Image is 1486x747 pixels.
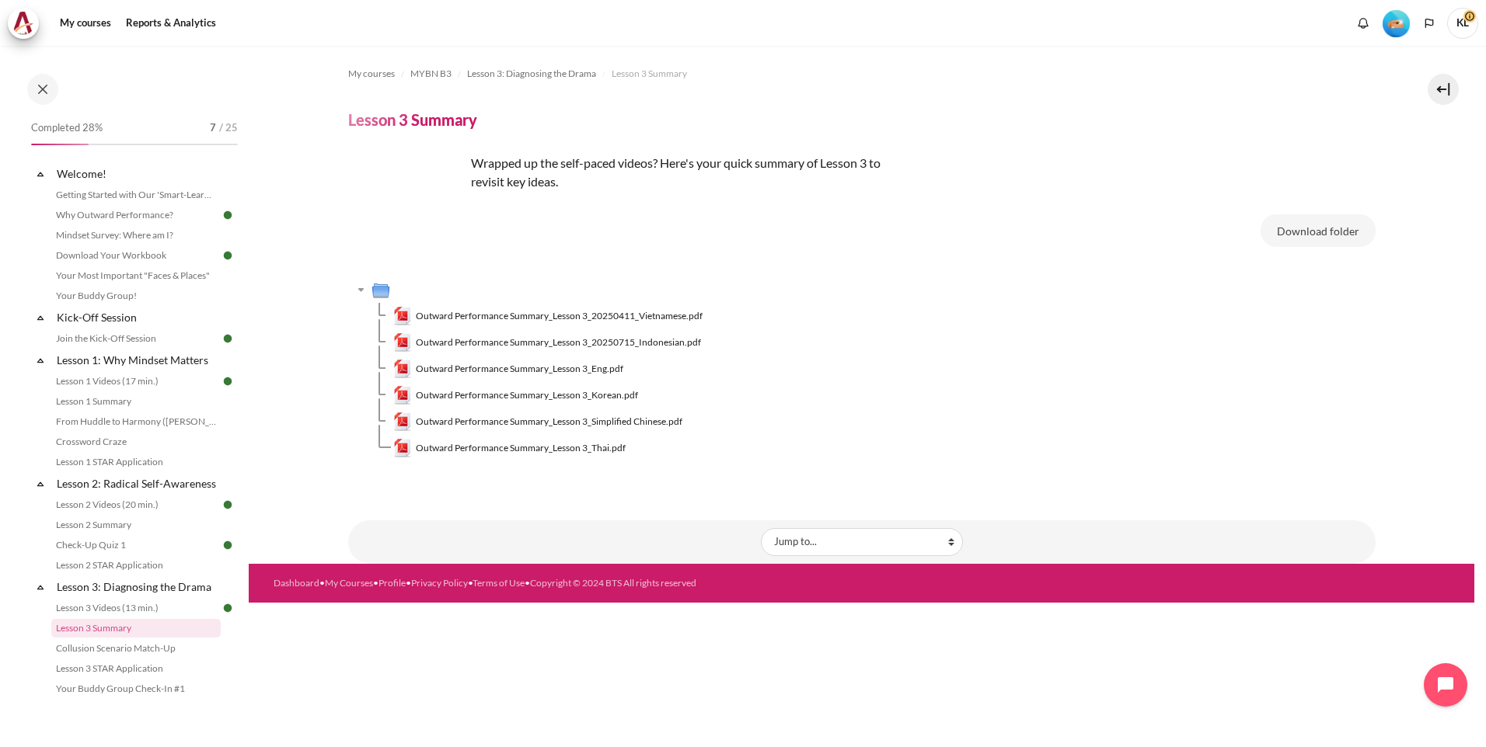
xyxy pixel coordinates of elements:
[54,307,221,328] a: Kick-Off Session
[221,208,235,222] img: Done
[54,8,117,39] a: My courses
[219,120,238,136] span: / 25
[530,577,696,589] a: Copyright © 2024 BTS All rights reserved
[221,332,235,346] img: Done
[1376,9,1416,37] a: Level #2
[1383,9,1410,37] div: Level #2
[393,360,624,378] a: Outward Performance Summary_Lesson 3_Eng.pdfOutward Performance Summary_Lesson 3_Eng.pdf
[33,166,48,182] span: Collapse
[51,287,221,305] a: Your Buddy Group!
[1418,12,1441,35] button: Languages
[54,163,221,184] a: Welcome!
[612,67,687,81] span: Lesson 3 Summary
[221,248,235,262] img: Done
[51,599,221,617] a: Lesson 3 Videos (13 min.)
[378,577,406,589] a: Profile
[51,392,221,411] a: Lesson 1 Summary
[467,67,596,81] span: Lesson 3: Diagnosing the Drama
[221,601,235,615] img: Done
[410,67,452,81] span: MYBN B3
[33,353,48,368] span: Collapse
[51,536,221,554] a: Check-Up Quiz 1
[393,386,639,405] a: Outward Performance Summary_Lesson 3_Korean.pdfOutward Performance Summary_Lesson 3_Korean.pdf
[416,309,703,323] span: Outward Performance Summary_Lesson 3_20250411_Vietnamese.pdf
[1447,8,1478,39] a: User menu
[33,476,48,492] span: Collapse
[33,310,48,325] span: Collapse
[348,109,477,130] h4: Lesson 3 Summary
[393,386,412,405] img: Outward Performance Summary_Lesson 3_Korean.pdf
[393,307,703,325] a: Outward Performance Summary_Lesson 3_20250411_Vietnamese.pdfOutward Performance Summary_Lesson 3_...
[31,120,103,136] span: Completed 28%
[416,415,682,429] span: Outward Performance Summary_Lesson 3_Simplified Chinese.pdf
[393,360,412,378] img: Outward Performance Summary_Lesson 3_Eng.pdf
[393,439,412,457] img: Outward Performance Summary_Lesson 3_Thai.pdf
[51,659,221,678] a: Lesson 3 STAR Application
[1447,8,1478,39] span: KL
[416,441,626,455] span: Outward Performance Summary_Lesson 3_Thai.pdf
[393,412,683,431] a: Outward Performance Summary_Lesson 3_Simplified Chinese.pdfOutward Performance Summary_Lesson 3_S...
[393,439,626,457] a: Outward Performance Summary_Lesson 3_Thai.pdfOutward Performance Summary_Lesson 3_Thai.pdf
[12,12,34,35] img: Architeck
[348,154,465,270] img: retg
[54,349,221,370] a: Lesson 1: Why Mindset Matters
[54,700,221,721] a: Lesson 4: Transforming Conflict
[33,579,48,595] span: Collapse
[51,453,221,471] a: Lesson 1 STAR Application
[416,362,623,376] span: Outward Performance Summary_Lesson 3_Eng.pdf
[33,703,48,718] span: Collapse
[411,577,468,589] a: Privacy Policy
[348,64,395,83] a: My courses
[1261,214,1376,247] button: Download folder
[51,495,221,514] a: Lesson 2 Videos (20 min.)
[348,154,892,191] p: Wrapped up the self-paced videos? Here's your quick summary of Lesson 3 to revisit key ideas.
[274,577,319,589] a: Dashboard
[221,374,235,388] img: Done
[51,186,221,204] a: Getting Started with Our 'Smart-Learning' Platform
[612,64,687,83] a: Lesson 3 Summary
[51,639,221,658] a: Collusion Scenario Match-Up
[51,412,221,431] a: From Huddle to Harmony ([PERSON_NAME]'s Story)
[221,498,235,512] img: Done
[467,64,596,83] a: Lesson 3: Diagnosing the Drama
[1352,12,1375,35] div: Show notification window with no new notifications
[54,473,221,494] a: Lesson 2: Radical Self-Awareness
[410,64,452,83] a: MYBN B3
[249,46,1474,564] section: Content
[416,388,638,402] span: Outward Performance Summary_Lesson 3_Korean.pdf
[274,576,929,590] div: • • • • •
[210,120,216,136] span: 7
[221,538,235,552] img: Done
[51,556,221,575] a: Lesson 2 STAR Application
[8,8,47,39] a: Architeck Architeck
[120,8,222,39] a: Reports & Analytics
[54,576,221,597] a: Lesson 3: Diagnosing the Drama
[51,226,221,245] a: Mindset Survey: Where am I?
[393,412,412,431] img: Outward Performance Summary_Lesson 3_Simplified Chinese.pdf
[393,333,412,352] img: Outward Performance Summary_Lesson 3_20250715_Indonesian.pdf
[416,335,701,349] span: Outward Performance Summary_Lesson 3_20250715_Indonesian.pdf
[51,206,221,224] a: Why Outward Performance?
[51,329,221,348] a: Join the Kick-Off Session
[348,67,395,81] span: My courses
[51,266,221,285] a: Your Most Important "Faces & Places"
[51,246,221,265] a: Download Your Workbook
[393,307,412,325] img: Outward Performance Summary_Lesson 3_20250411_Vietnamese.pdf
[473,577,525,589] a: Terms of Use
[51,516,221,534] a: Lesson 2 Summary
[348,61,1376,86] nav: Navigation bar
[51,679,221,698] a: Your Buddy Group Check-In #1
[51,372,221,391] a: Lesson 1 Videos (17 min.)
[325,577,373,589] a: My Courses
[51,619,221,638] a: Lesson 3 Summary
[1383,10,1410,37] img: Level #2
[393,333,702,352] a: Outward Performance Summary_Lesson 3_20250715_Indonesian.pdfOutward Performance Summary_Lesson 3_...
[51,433,221,451] a: Crossword Craze
[31,144,89,145] div: 28%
